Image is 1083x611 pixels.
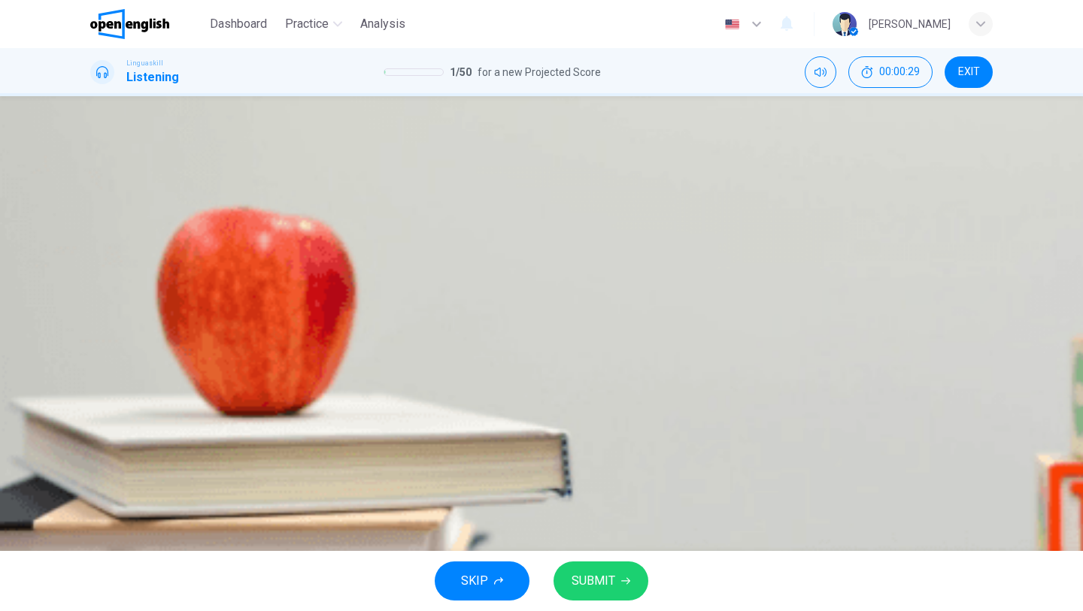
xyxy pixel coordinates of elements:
button: Practice [279,11,348,38]
span: SUBMIT [572,570,615,591]
span: SKIP [461,570,488,591]
img: Profile picture [833,12,857,36]
span: 1 / 50 [450,63,472,81]
h1: Listening [126,68,179,86]
span: Dashboard [210,15,267,33]
span: Practice [285,15,329,33]
img: OpenEnglish logo [90,9,169,39]
div: Hide [848,56,933,88]
span: EXIT [958,66,980,78]
button: EXIT [945,56,993,88]
span: Linguaskill [126,58,163,68]
div: [PERSON_NAME] [869,15,951,33]
button: Analysis [354,11,411,38]
button: Dashboard [204,11,273,38]
a: OpenEnglish logo [90,9,204,39]
span: Analysis [360,15,405,33]
div: Mute [805,56,836,88]
img: en [723,19,742,30]
span: 00:00:29 [879,66,920,78]
button: SUBMIT [554,561,648,600]
button: 00:00:29 [848,56,933,88]
button: SKIP [435,561,529,600]
span: for a new Projected Score [478,63,601,81]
